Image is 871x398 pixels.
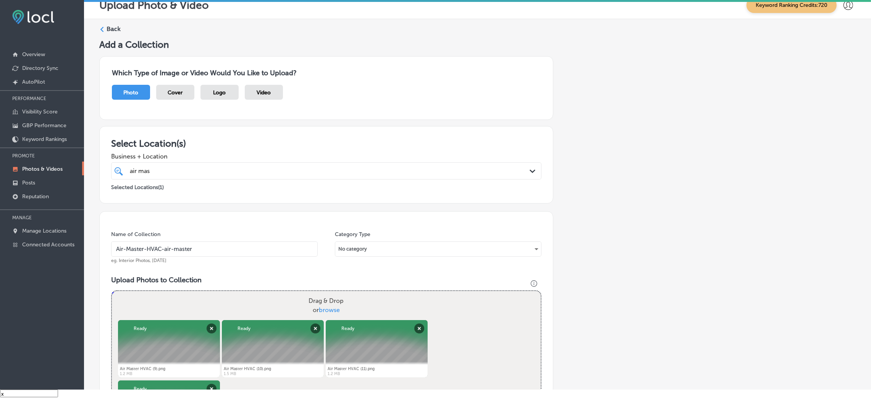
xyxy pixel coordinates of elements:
h5: Add a Collection [99,39,856,50]
span: Logo [213,89,226,96]
label: Back [107,25,121,33]
label: Drag & Drop or [305,293,347,318]
p: AutoPilot [22,79,45,85]
p: Connected Accounts [22,241,74,248]
span: Cover [168,89,183,96]
h3: Select Location(s) [111,138,541,149]
label: Category Type [335,231,370,238]
img: fda3e92497d09a02dc62c9cd864e3231.png [12,10,54,24]
span: Business + Location [111,153,541,160]
span: Photo [124,89,139,96]
p: Selected Locations ( 1 ) [111,181,164,191]
p: Posts [22,180,35,186]
input: Title [111,241,318,257]
span: eg. Interior Photos, [DATE] [111,258,166,263]
label: Name of Collection [111,231,160,238]
span: Video [257,89,271,96]
h3: Which Type of Image or Video Would You Like to Upload? [112,69,541,77]
span: browse [319,306,340,314]
p: GBP Performance [22,122,66,129]
p: Photos & Videos [22,166,63,172]
p: Manage Locations [22,228,66,234]
p: Directory Sync [22,65,58,71]
p: Visibility Score [22,108,58,115]
div: No category [335,243,541,255]
p: Keyword Rankings [22,136,67,142]
h3: Upload Photos to Collection [111,276,541,284]
p: Reputation [22,193,49,200]
p: Overview [22,51,45,58]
